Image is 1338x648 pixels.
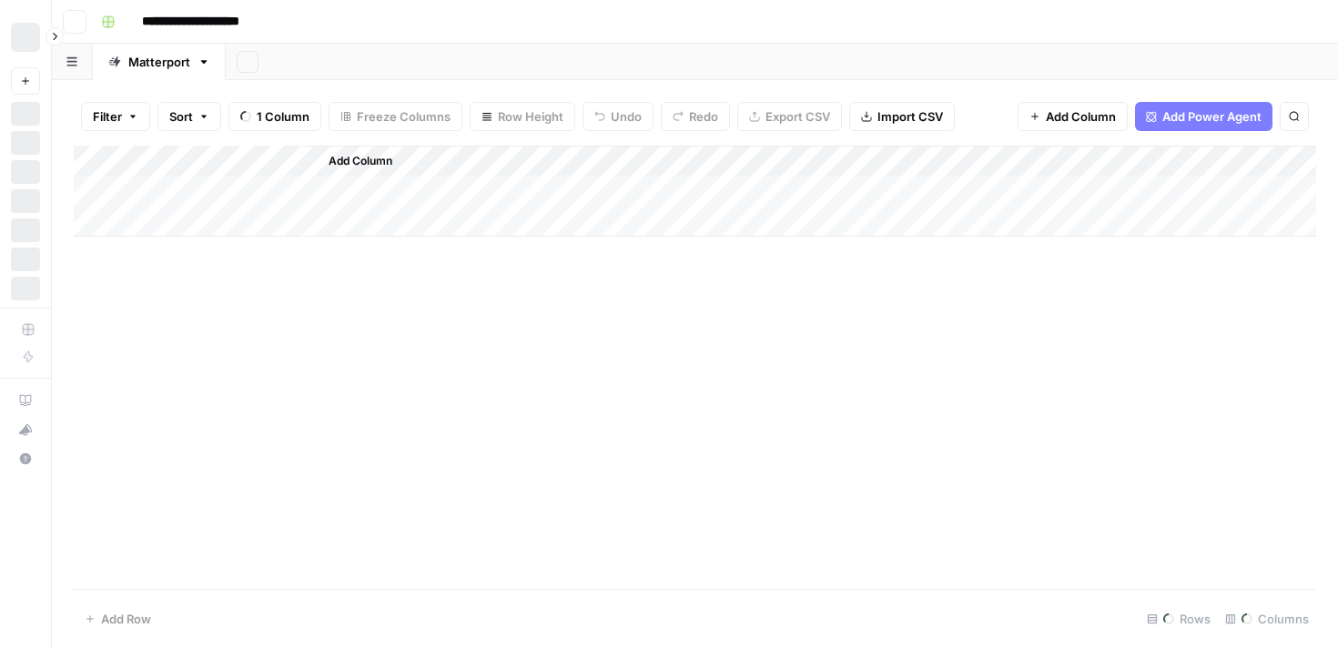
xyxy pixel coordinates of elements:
div: Rows [1140,604,1218,633]
button: Filter [81,102,150,131]
button: What's new? [11,415,40,444]
button: Row Height [470,102,575,131]
button: Add Column [1018,102,1128,131]
span: Filter [93,107,122,126]
div: What's new? [12,416,39,443]
span: Redo [689,107,718,126]
span: Add Power Agent [1162,107,1262,126]
button: Undo [583,102,654,131]
button: Add Row [74,604,162,633]
button: Export CSV [737,102,842,131]
span: Export CSV [765,107,830,126]
div: Matterport [128,53,190,71]
span: Import CSV [877,107,943,126]
button: Redo [661,102,730,131]
a: AirOps Academy [11,386,40,415]
button: Freeze Columns [329,102,462,131]
span: Row Height [498,107,563,126]
button: Add Column [305,149,400,173]
button: 1 Column [228,102,321,131]
span: Add Column [1046,107,1116,126]
button: Import CSV [849,102,955,131]
span: Sort [169,107,193,126]
span: Freeze Columns [357,107,451,126]
span: 1 Column [257,107,309,126]
a: Matterport [93,44,226,80]
button: Help + Support [11,444,40,473]
button: Sort [157,102,221,131]
span: Add Column [329,153,392,169]
span: Undo [611,107,642,126]
span: Add Row [101,610,151,628]
div: Columns [1218,604,1316,633]
button: Add Power Agent [1135,102,1272,131]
